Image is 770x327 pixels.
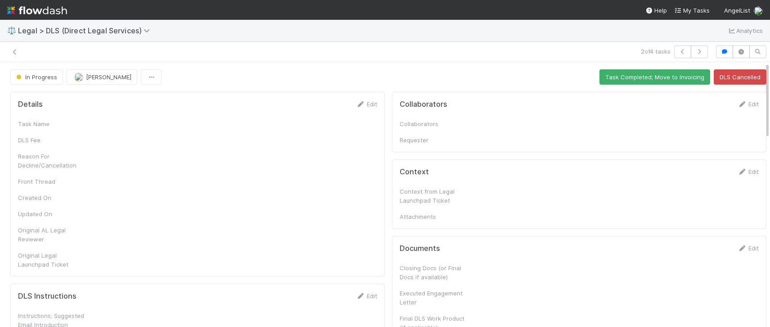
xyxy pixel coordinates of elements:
img: avatar_b5be9b1b-4537-4870-b8e7-50cc2287641b.png [74,73,83,82]
div: Attachments [400,212,467,221]
div: Created On [18,193,86,202]
img: logo-inverted-e16ddd16eac7371096b0.svg [7,3,67,18]
div: Reason For Decline/Cancellation [18,152,86,170]
div: Collaborators [400,119,467,128]
h5: DLS Instructions [18,292,77,301]
span: ⚖️ [7,27,16,34]
div: Front Thread [18,177,86,186]
div: Help [645,6,667,15]
img: avatar_b5be9b1b-4537-4870-b8e7-50cc2287641b.png [754,6,763,15]
h5: Collaborators [400,100,447,109]
div: Original Legal Launchpad Ticket [18,251,86,269]
button: In Progress [10,69,63,85]
div: Updated On [18,209,86,218]
a: My Tasks [674,6,710,15]
div: Closing Docs (or Final Docs if available) [400,263,467,282]
div: Executed Engagement Letter [400,289,467,307]
div: DLS Fee [18,136,86,145]
span: AngelList [724,7,750,14]
a: Edit [738,100,759,108]
a: Analytics [727,25,763,36]
span: 2 of 4 tasks [641,47,671,56]
button: Task Completed; Move to Invoicing [599,69,710,85]
div: Original AL Legal Reviewer [18,226,86,244]
a: Edit [356,100,377,108]
h5: Documents [400,244,440,253]
button: DLS Cancelled [714,69,766,85]
div: Context from Legal Launchpad Ticket [400,187,467,205]
div: Task Name [18,119,86,128]
div: Requester [400,136,467,145]
a: Edit [738,245,759,252]
a: Edit [356,292,377,300]
span: In Progress [14,73,57,81]
span: Legal > DLS (Direct Legal Services) [18,26,154,35]
button: [PERSON_NAME] [67,69,137,85]
span: My Tasks [674,7,710,14]
a: Edit [738,168,759,175]
span: [PERSON_NAME] [86,73,131,81]
h5: Context [400,168,429,177]
h5: Details [18,100,43,109]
